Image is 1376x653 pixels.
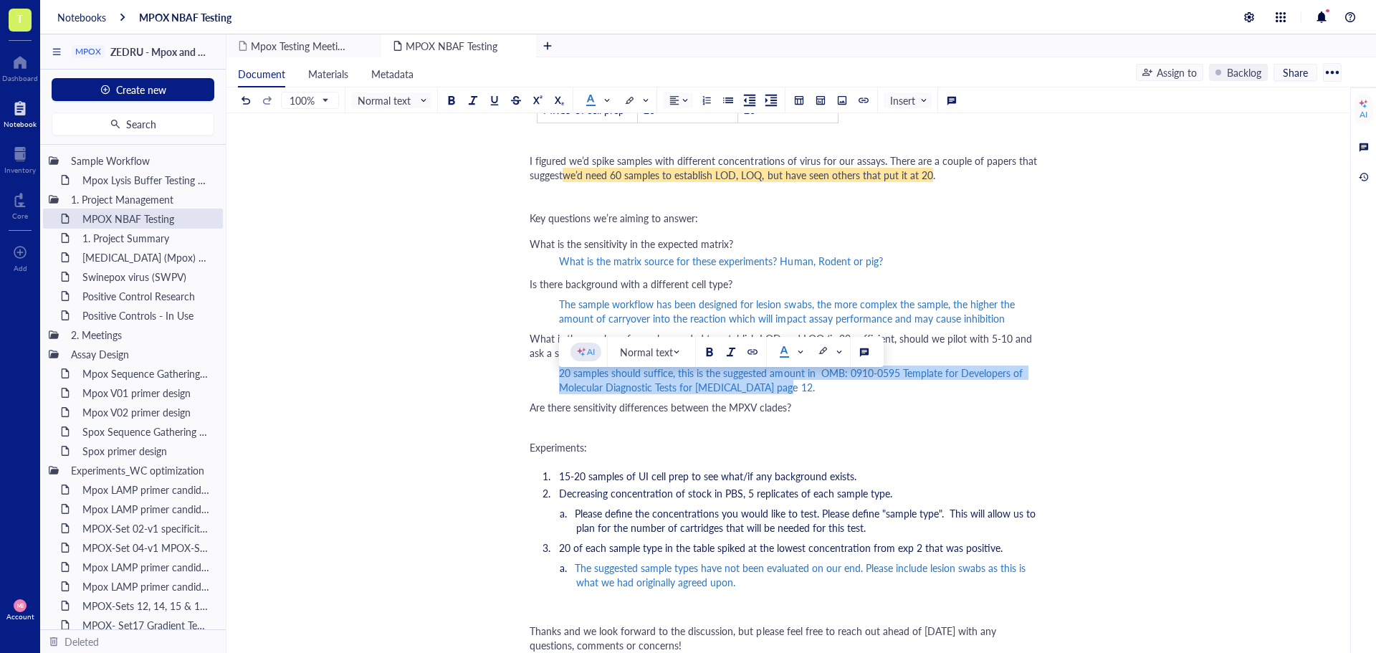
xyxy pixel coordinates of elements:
div: Spox primer design [76,441,217,461]
div: Mpox V02 primer design [76,402,217,422]
span: What is the number of samples needed to establish LOD and LOQ (is 20 sufficient, should we pilot ... [530,331,1035,360]
button: Share [1274,64,1317,81]
div: Deleted [64,634,99,649]
div: MPOX NBAF Testing [76,209,217,229]
span: MB [16,603,23,609]
div: Mpox LAMP primer candidate test 2 [DATE] [76,499,217,519]
div: Swinepox virus (SWPV) [76,267,217,287]
div: Assay Design [64,344,217,364]
span: 15-20 samples of UI cell prep to see what/if any background exists. [559,469,856,483]
span: Key questions we’re aiming to answer: [530,211,698,225]
div: MPOX- Set17 Gradient Temp [DATE] [76,615,217,635]
span: Decreasing concentration of stock in PBS, 5 replicates of each sample type. [559,486,892,500]
span: I figured we’d spike samples with different concentrations of virus for our assays. There are a c... [530,153,1040,182]
span: Thanks and we look forward to the discussion, but please feel free to reach out ahead of [DATE] w... [530,624,999,652]
span: Please define the concentrations you would like to test. Please define "sample type". This will a... [575,506,1038,535]
div: Mpox LAMP primer candidate test 4 [DATE] [76,576,217,596]
span: Normal text [358,94,428,107]
div: Core [12,211,28,220]
div: 1. Project Management [64,189,217,209]
div: Sample Workflow [64,151,217,171]
div: Backlog [1227,65,1261,80]
span: The suggested sample types have not been evaluated on our end. Please include lesion swabs as thi... [575,561,1028,589]
div: Mpox LAMP primer candidate test 1 [DATE] [76,480,217,500]
div: AI [1360,109,1367,120]
a: Inventory [4,143,36,174]
span: Create new [116,84,166,95]
span: What is the matrix source for these experiments? Human, Rodent or pig? [559,254,883,268]
div: Spox Sequence Gathering & Alignment [76,421,217,442]
span: Metadata [371,67,414,81]
span: T [16,9,24,27]
div: 2. Meetings [64,325,217,345]
div: Mpox V01 primer design [76,383,217,403]
span: Are there sensitivity differences between the MPXV clades? [530,400,791,414]
span: The sample workflow has been designed for lesion swabs, the more complex the sample, the higher t... [559,297,1018,325]
a: Dashboard [2,51,38,82]
span: Document [238,67,285,81]
div: Experiments_WC optimization [64,460,217,480]
a: Notebook [4,97,37,128]
div: MPOX-Sets 12, 14, 15 & 17 V01 specificity test [DATE] [76,596,217,616]
div: Inventory [4,166,36,174]
div: Positive Control Research [76,286,217,306]
div: Dashboard [2,74,38,82]
span: . [933,168,935,182]
a: MPOX NBAF Testing [139,11,231,24]
div: MPOX [75,47,101,57]
button: Search [52,113,214,135]
span: Materials [308,67,348,81]
span: What is the sensitivity in the expected matrix? [530,237,733,251]
span: Insert [890,94,928,107]
span: Share [1283,66,1308,79]
div: AI [587,346,595,358]
div: Mpox LAMP primer candidate test 3 [DATE] [76,557,217,577]
span: 100% [290,94,328,107]
div: Account [6,612,34,621]
div: Positive Controls - In Use [76,305,217,325]
div: 1. Project Summary [76,228,217,248]
span: 20 samples should suffice, this is the suggested amount in OMB: 0910-0595 Template for Developers... [559,366,1026,394]
div: MPOX-Set 04-v1 MPOX-Set 05-v1 specificity test [DATE] [76,538,217,558]
div: Assign to [1157,65,1197,80]
a: Notebooks [57,11,106,24]
span: Experiments: [530,440,587,454]
button: Create new [52,78,214,101]
div: Mpox Lysis Buffer Testing plan [76,170,217,190]
div: [MEDICAL_DATA] (Mpox) virus (MPXV) [76,247,217,267]
span: 20 of each sample type in the table spiked at the lowest concentration from exp 2 that was positive. [559,540,1003,555]
div: Mpox Sequence Gathering & Alignment [76,363,217,383]
span: Is there background with a different cell type? [530,277,732,291]
div: MPOX-Set 02-v1 specificity test [DATE] [76,518,217,538]
span: we’d need 60 samples to establish LOD, LOQ, but have seen others that put it at 20 [563,168,933,182]
div: Notebook [4,120,37,128]
span: ZEDRU - Mpox and Swinepox [110,44,242,59]
div: Add [14,264,27,272]
a: Core [12,189,28,220]
span: Search [126,118,156,130]
span: Normal text [620,345,686,358]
